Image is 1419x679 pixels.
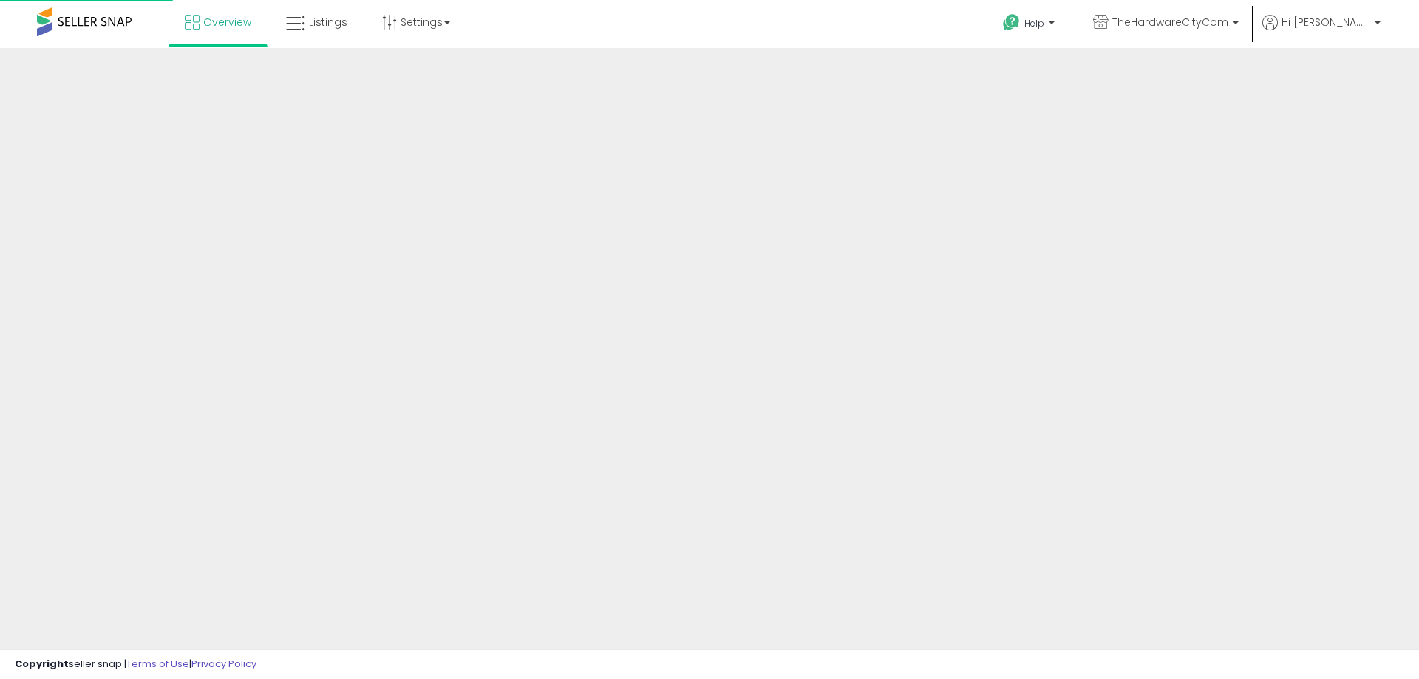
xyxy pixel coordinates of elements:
[191,657,256,671] a: Privacy Policy
[309,15,347,30] span: Listings
[991,2,1069,48] a: Help
[203,15,251,30] span: Overview
[1262,15,1381,48] a: Hi [PERSON_NAME]
[1282,15,1370,30] span: Hi [PERSON_NAME]
[15,658,256,672] div: seller snap | |
[1112,15,1228,30] span: TheHardwareCityCom
[15,657,69,671] strong: Copyright
[1002,13,1021,32] i: Get Help
[126,657,189,671] a: Terms of Use
[1024,17,1044,30] span: Help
